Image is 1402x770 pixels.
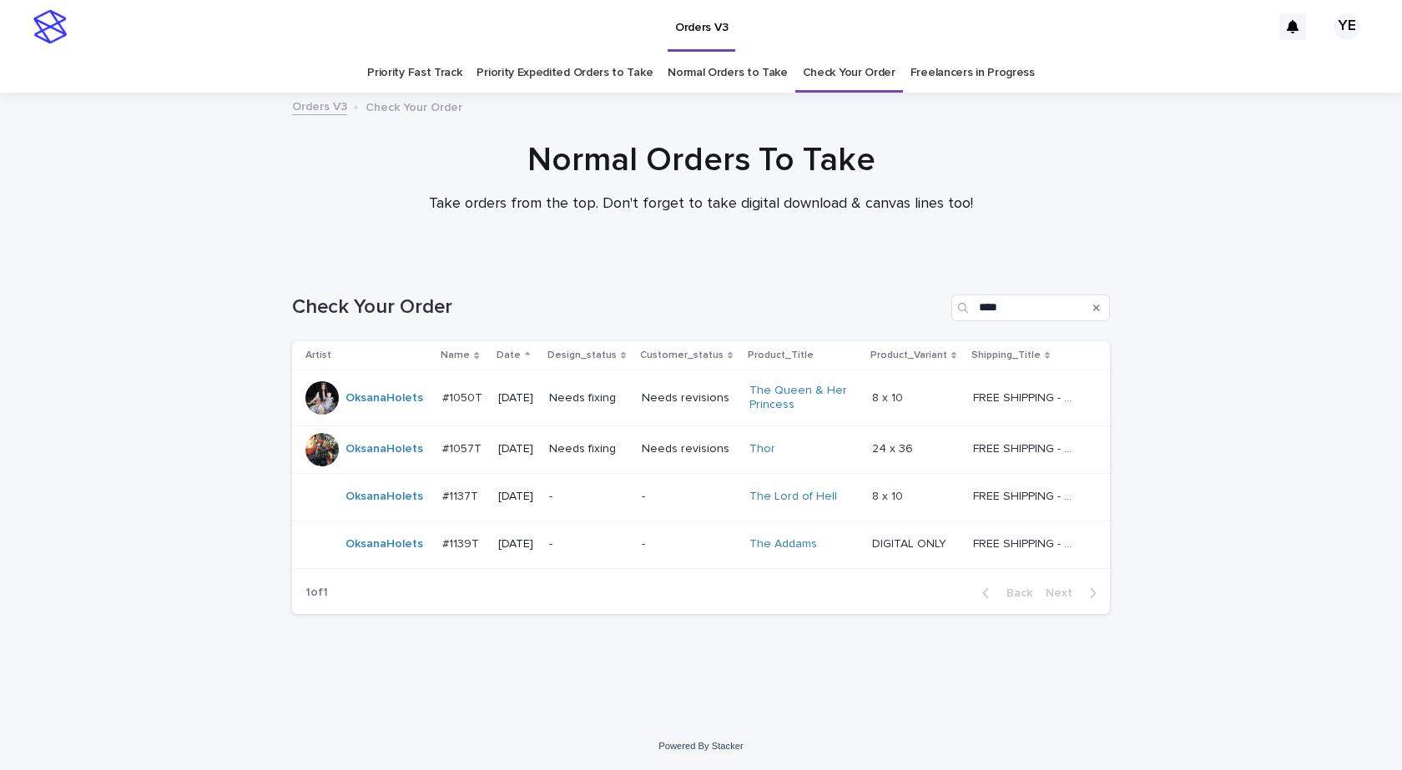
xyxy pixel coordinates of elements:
a: The Addams [749,537,817,551]
a: OksanaHolets [345,391,423,405]
a: Powered By Stacker [658,741,743,751]
p: #1137T [442,486,482,504]
a: OksanaHolets [345,537,423,551]
span: Next [1046,587,1082,599]
p: 24 x 36 [872,439,916,456]
p: 8 x 10 [872,388,906,405]
p: 1 of 1 [292,572,341,613]
a: Normal Orders to Take [668,53,788,93]
tr: OksanaHolets #1137T#1137T [DATE]--The Lord of Hell 8 x 108 x 10 FREE SHIPPING - preview in 1-2 bu... [292,473,1110,521]
p: - [549,537,628,551]
p: DIGITAL ONLY [872,534,950,551]
p: Shipping_Title [971,346,1041,365]
p: Date [497,346,521,365]
p: Needs revisions [642,442,736,456]
span: Back [996,587,1032,599]
p: - [642,537,736,551]
a: Priority Fast Track [367,53,461,93]
a: Check Your Order [803,53,895,93]
a: Freelancers in Progress [910,53,1035,93]
h1: Normal Orders To Take [292,140,1110,180]
a: Thor [749,442,775,456]
a: Orders V3 [292,96,347,115]
p: FREE SHIPPING - preview in 1-2 business days, after your approval delivery will take 5-10 b.d. [973,486,1081,504]
p: #1057T [442,439,485,456]
p: - [642,490,736,504]
input: Search [951,294,1110,321]
p: Check Your Order [366,97,462,115]
p: Needs fixing [549,391,628,405]
tr: OksanaHolets #1139T#1139T [DATE]--The Addams DIGITAL ONLYDIGITAL ONLY FREE SHIPPING - preview in ... [292,521,1110,568]
p: - [549,490,628,504]
p: Name [441,346,470,365]
p: [DATE] [498,490,536,504]
p: Take orders from the top. Don't forget to take digital download & canvas lines too! [367,195,1035,214]
p: Product_Variant [870,346,947,365]
p: Needs revisions [642,391,736,405]
p: FREE SHIPPING - preview in 1-2 business days, after your approval delivery will take 5-10 b.d. [973,534,1081,551]
p: #1139T [442,534,482,551]
div: YE [1334,13,1360,40]
p: Design_status [547,346,617,365]
a: OksanaHolets [345,490,423,504]
img: stacker-logo-s-only.png [33,10,67,43]
tr: OksanaHolets #1057T#1057T [DATE]Needs fixingNeeds revisionsThor 24 x 3624 x 36 FREE SHIPPING - pr... [292,425,1110,473]
p: [DATE] [498,442,536,456]
p: FREE SHIPPING - preview in 1-2 business days, after your approval delivery will take 5-10 b.d. [973,439,1081,456]
p: Needs fixing [549,442,628,456]
p: Artist [305,346,331,365]
a: OksanaHolets [345,442,423,456]
a: The Queen & Her Princess [749,384,854,412]
p: [DATE] [498,537,536,551]
p: Customer_status [640,346,724,365]
a: Priority Expedited Orders to Take [477,53,653,93]
a: The Lord of Hell [749,490,837,504]
p: 8 x 10 [872,486,906,504]
button: Next [1039,586,1110,601]
h1: Check Your Order [292,295,945,320]
p: #1050T [442,388,486,405]
button: Back [969,586,1039,601]
tr: OksanaHolets #1050T#1050T [DATE]Needs fixingNeeds revisionsThe Queen & Her Princess 8 x 108 x 10 ... [292,370,1110,426]
p: FREE SHIPPING - preview in 1-2 business days, after your approval delivery will take 5-10 b.d. [973,388,1081,405]
p: Product_Title [748,346,814,365]
p: [DATE] [498,391,536,405]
